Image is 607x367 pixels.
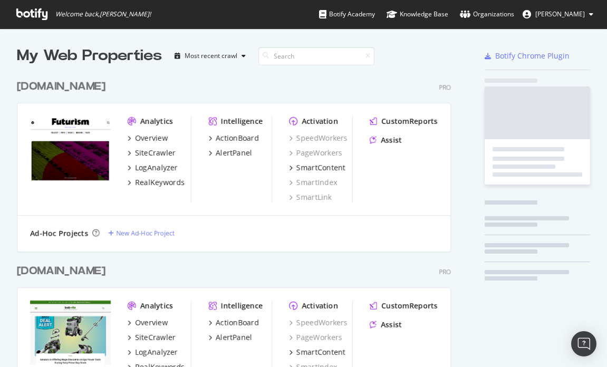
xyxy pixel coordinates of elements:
[17,45,162,66] div: My Web Properties
[216,317,259,328] div: ActionBoard
[185,53,237,59] div: Most recent crawl
[289,148,342,158] a: PageWorkers
[289,177,337,188] a: SmartIndex
[135,177,185,188] div: RealKeywords
[370,135,402,146] a: Assist
[208,148,252,158] a: AlertPanel
[439,267,451,276] div: Pro
[381,135,402,146] div: Assist
[135,347,178,358] div: LogAnalyzer
[439,83,451,92] div: Pro
[30,228,88,239] div: Ad-Hoc Projects
[370,320,402,330] a: Assist
[460,9,514,20] div: Organizations
[370,301,438,311] a: CustomReports
[128,317,168,328] a: Overview
[140,301,173,311] div: Analytics
[135,162,178,173] div: LogAnalyzer
[108,229,175,238] a: New Ad-Hoc Project
[296,347,345,358] div: SmartContent
[17,264,105,279] div: [DOMAIN_NAME]
[128,177,185,188] a: RealKeywords
[128,133,168,143] a: Overview
[208,332,252,343] a: AlertPanel
[495,51,570,61] div: Botify Chrome Plugin
[140,116,173,127] div: Analytics
[571,331,596,356] div: Open Intercom Messenger
[128,148,176,158] a: SiteCrawler
[30,301,111,365] img: bobvila.com
[289,332,342,343] a: PageWorkers
[289,133,348,143] a: SpeedWorkers
[289,162,345,173] a: SmartContent
[128,347,178,358] a: LogAnalyzer
[208,317,259,328] a: ActionBoard
[221,301,263,311] div: Intelligence
[514,6,602,23] button: [PERSON_NAME]
[208,133,259,143] a: ActionBoard
[135,148,176,158] div: SiteCrawler
[17,264,110,279] a: [DOMAIN_NAME]
[302,301,338,311] div: Activation
[17,79,110,94] a: [DOMAIN_NAME]
[170,47,250,64] button: Most recent crawl
[135,133,168,143] div: Overview
[128,162,178,173] a: LogAnalyzer
[116,229,175,238] div: New Ad-Hoc Project
[381,116,438,127] div: CustomReports
[302,116,338,127] div: Activation
[381,320,402,330] div: Assist
[216,133,259,143] div: ActionBoard
[258,47,374,65] input: Search
[387,9,448,20] div: Knowledge Base
[55,10,151,18] span: Welcome back, [PERSON_NAME] !
[135,332,176,343] div: SiteCrawler
[216,332,252,343] div: AlertPanel
[485,51,570,61] a: Botify Chrome Plugin
[135,317,168,328] div: Overview
[289,317,348,328] a: SpeedWorkers
[319,9,375,20] div: Botify Academy
[221,116,263,127] div: Intelligence
[296,162,345,173] div: SmartContent
[289,192,332,202] a: SmartLink
[30,116,111,180] img: futurism.com
[216,148,252,158] div: AlertPanel
[370,116,438,127] a: CustomReports
[17,79,105,94] div: [DOMAIN_NAME]
[535,9,585,18] span: Ryan Kibbe
[128,332,176,343] a: SiteCrawler
[289,347,345,358] a: SmartContent
[381,301,438,311] div: CustomReports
